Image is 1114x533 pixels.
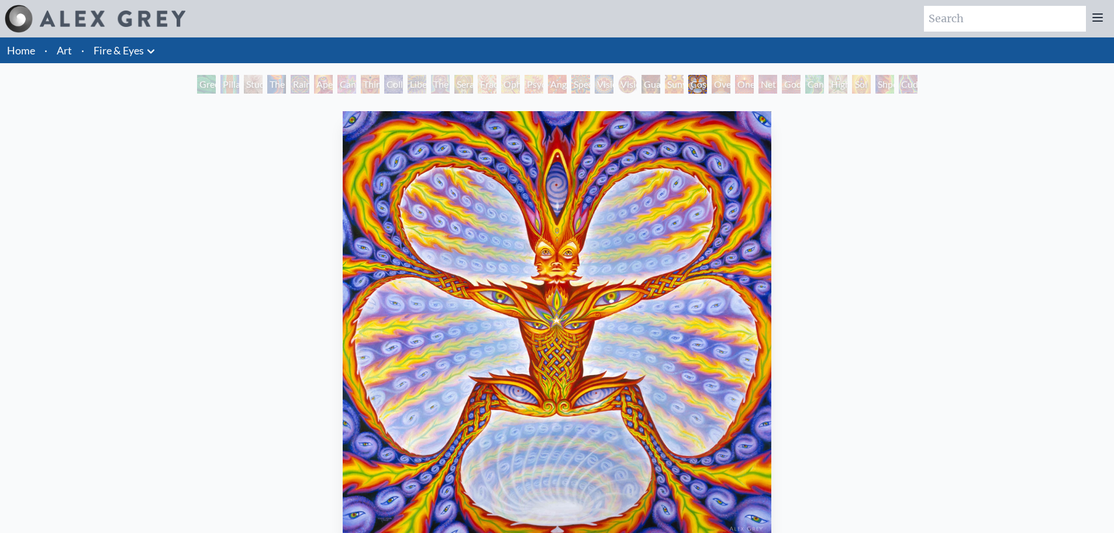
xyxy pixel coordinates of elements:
[852,75,871,94] div: Sol Invictus
[688,75,707,94] div: Cosmic Elf
[77,37,89,63] li: ·
[291,75,309,94] div: Rainbow Eye Ripple
[758,75,777,94] div: Net of Being
[197,75,216,94] div: Green Hand
[40,37,52,63] li: ·
[94,42,144,59] a: Fire & Eyes
[314,75,333,94] div: Aperture
[924,6,1086,32] input: Search
[571,75,590,94] div: Spectral Lotus
[454,75,473,94] div: Seraphic Transport Docking on the Third Eye
[384,75,403,94] div: Collective Vision
[501,75,520,94] div: Ophanic Eyelash
[899,75,918,94] div: Cuddle
[244,75,263,94] div: Study for the Great Turn
[361,75,380,94] div: Third Eye Tears of Joy
[618,75,637,94] div: Vision [PERSON_NAME]
[782,75,801,94] div: Godself
[408,75,426,94] div: Liberation Through Seeing
[665,75,684,94] div: Sunyata
[595,75,613,94] div: Vision Crystal
[431,75,450,94] div: The Seer
[337,75,356,94] div: Cannabis Sutra
[7,44,35,57] a: Home
[875,75,894,94] div: Shpongled
[735,75,754,94] div: One
[642,75,660,94] div: Guardian of Infinite Vision
[829,75,847,94] div: Higher Vision
[478,75,496,94] div: Fractal Eyes
[57,42,72,59] a: Art
[525,75,543,94] div: Psychomicrograph of a Fractal Paisley Cherub Feather Tip
[220,75,239,94] div: Pillar of Awareness
[548,75,567,94] div: Angel Skin
[267,75,286,94] div: The Torch
[805,75,824,94] div: Cannafist
[712,75,730,94] div: Oversoul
